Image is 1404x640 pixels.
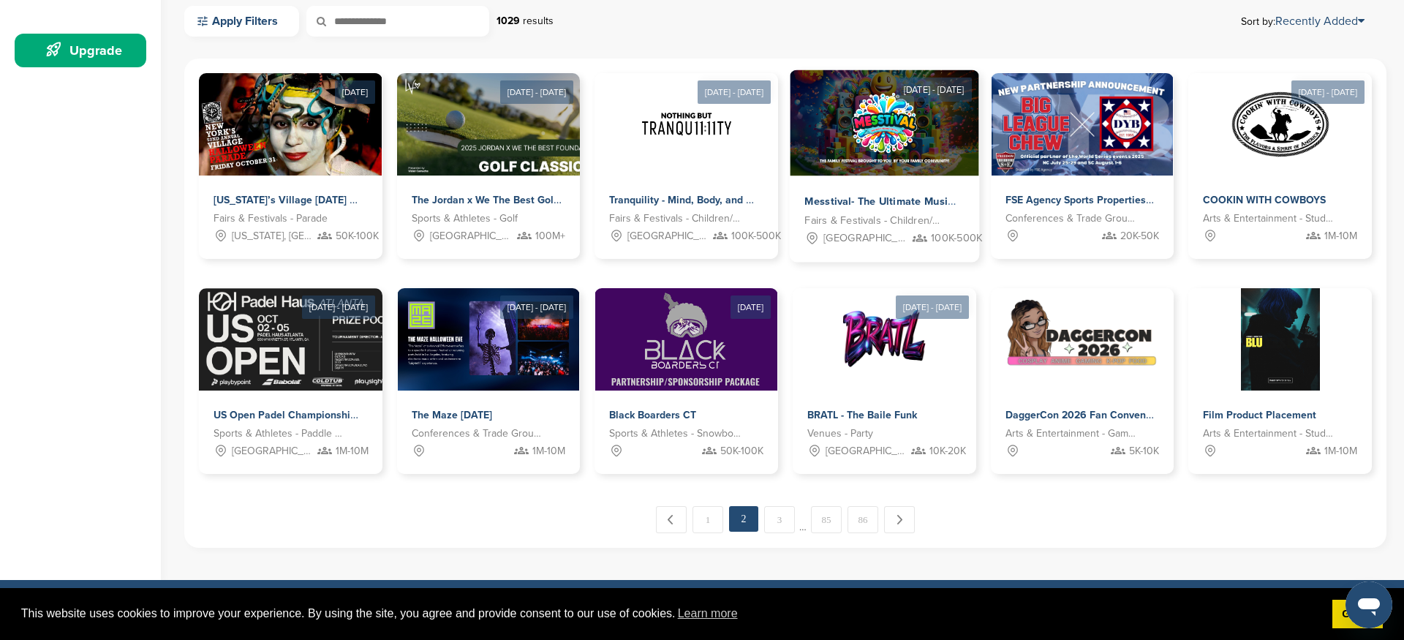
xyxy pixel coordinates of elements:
[609,426,741,442] span: Sports & Athletes - Snowboarding
[1203,409,1316,421] span: Film Product Placement
[823,230,908,247] span: [GEOGRAPHIC_DATA], [GEOGRAPHIC_DATA]
[214,426,346,442] span: Sports & Athletes - Paddle & racket sports
[523,15,554,27] span: results
[412,409,492,421] span: The Maze [DATE]
[807,426,873,442] span: Venues - Party
[790,70,979,176] img: Sponsorpitch &
[336,228,379,244] span: 50K-100K
[500,295,573,319] div: [DATE] - [DATE]
[398,288,580,391] img: Sponsorpitch &
[22,37,146,64] div: Upgrade
[790,46,979,263] a: [DATE] - [DATE] Sponsorpitch & Messtival- The Ultimate Music and Learning Family Festival Fairs &...
[412,194,840,206] span: The Jordan x We The Best Golf Classic 2025 – Where Sports, Music & Philanthropy Collide
[799,506,807,532] span: …
[500,80,573,104] div: [DATE] - [DATE]
[21,603,1321,625] span: This website uses cookies to improve your experience. By using the site, you agree and provide co...
[991,288,1174,474] a: Sponsorpitch & DaggerCon 2026 Fan Convention in [GEOGRAPHIC_DATA], [GEOGRAPHIC_DATA] Arts & Enter...
[595,265,778,474] a: [DATE] Sponsorpitch & Black Boarders CT Sports & Athletes - Snowboarding 50K-100K
[1291,80,1365,104] div: [DATE] - [DATE]
[848,506,878,533] a: 86
[532,443,565,459] span: 1M-10M
[412,426,544,442] span: Conferences & Trade Groups - Entertainment
[397,73,601,176] img: Sponsorpitch &
[497,15,520,27] strong: 1029
[1005,426,1138,442] span: Arts & Entertainment - Gaming Conventions
[1203,211,1335,227] span: Arts & Entertainment - Studios & Production Co's
[1129,443,1159,459] span: 5K-10K
[627,228,709,244] span: [GEOGRAPHIC_DATA], [GEOGRAPHIC_DATA]
[1120,228,1159,244] span: 20K-50K
[720,443,763,459] span: 50K-100K
[1241,15,1365,27] span: Sort by:
[1229,73,1332,176] img: Sponsorpitch &
[1005,194,1185,206] span: FSE Agency Sports Properties and NIL
[1241,288,1320,391] img: Sponsorpitch &
[199,288,582,391] img: Sponsorpitch &
[991,73,1174,259] a: Sponsorpitch & FSE Agency Sports Properties and NIL Conferences & Trade Groups - Sports 20K-50K
[635,73,738,176] img: Sponsorpitch &
[811,506,842,533] a: 85
[1203,426,1335,442] span: Arts & Entertainment - Studios & Production Co's
[184,6,299,37] a: Apply Filters
[609,194,809,206] span: Tranquility - Mind, Body, and Soul Retreats
[595,288,777,391] img: Sponsorpitch &
[826,443,907,459] span: [GEOGRAPHIC_DATA], [GEOGRAPHIC_DATA]
[698,80,771,104] div: [DATE] - [DATE]
[804,195,1097,208] span: Messtival- The Ultimate Music and Learning Family Festival
[1345,581,1392,628] iframe: Button to launch messaging window
[15,34,146,67] a: Upgrade
[1188,50,1372,259] a: [DATE] - [DATE] Sponsorpitch & COOKIN WITH COWBOYS Arts & Entertainment - Studios & Production Co...
[397,265,581,474] a: [DATE] - [DATE] Sponsorpitch & The Maze [DATE] Conferences & Trade Groups - Entertainment 1M-10M
[336,443,369,459] span: 1M-10M
[609,409,696,421] span: Black Boarders CT
[884,506,915,533] a: Next →
[896,78,972,102] div: [DATE] - [DATE]
[412,211,518,227] span: Sports & Athletes - Golf
[1203,194,1326,206] span: COOKIN WITH COWBOYS
[199,73,382,176] img: Sponsorpitch &
[1324,443,1357,459] span: 1M-10M
[214,211,328,227] span: Fairs & Festivals - Parade
[764,506,795,533] a: 3
[676,603,740,625] a: learn more about cookies
[397,50,581,259] a: [DATE] - [DATE] Sponsorpitch & The Jordan x We The Best Golf Classic 2025 – Where Sports, Music &...
[656,506,687,533] a: ← Previous
[232,228,314,244] span: [US_STATE], [GEOGRAPHIC_DATA]
[692,506,723,533] a: 1
[1275,14,1365,29] a: Recently Added
[430,228,512,244] span: [GEOGRAPHIC_DATA], [GEOGRAPHIC_DATA]
[1324,228,1357,244] span: 1M-10M
[804,213,941,230] span: Fairs & Festivals - Children/Family
[1188,288,1372,474] a: Sponsorpitch & Film Product Placement Arts & Entertainment - Studios & Production Co's 1M-10M
[731,295,771,319] div: [DATE]
[1332,600,1383,629] a: dismiss cookie message
[992,73,1174,176] img: Sponsorpitch &
[199,50,382,259] a: [DATE] Sponsorpitch & [US_STATE]’s Village [DATE] Parade - 2025 Fairs & Festivals - Parade [US_ST...
[595,50,778,259] a: [DATE] - [DATE] Sponsorpitch & Tranquility - Mind, Body, and Soul Retreats Fairs & Festivals - Ch...
[335,80,375,104] div: [DATE]
[214,409,481,421] span: US Open Padel Championships at [GEOGRAPHIC_DATA]
[302,295,375,319] div: [DATE] - [DATE]
[931,230,982,247] span: 100K-500K
[199,265,382,474] a: [DATE] - [DATE] Sponsorpitch & US Open Padel Championships at [GEOGRAPHIC_DATA] Sports & Athletes...
[232,443,314,459] span: [GEOGRAPHIC_DATA], [GEOGRAPHIC_DATA]
[1005,409,1394,421] span: DaggerCon 2026 Fan Convention in [GEOGRAPHIC_DATA], [GEOGRAPHIC_DATA]
[929,443,966,459] span: 10K-20K
[807,409,917,421] span: BRATL - The Baile Funk
[1005,211,1138,227] span: Conferences & Trade Groups - Sports
[1005,288,1159,391] img: Sponsorpitch &
[731,228,781,244] span: 100K-500K
[729,506,758,532] em: 2
[896,295,969,319] div: [DATE] - [DATE]
[833,288,935,391] img: Sponsorpitch &
[214,194,417,206] span: [US_STATE]’s Village [DATE] Parade - 2025
[793,265,976,474] a: [DATE] - [DATE] Sponsorpitch & BRATL - The Baile Funk Venues - Party [GEOGRAPHIC_DATA], [GEOGRAPH...
[609,211,741,227] span: Fairs & Festivals - Children/Family
[535,228,565,244] span: 100M+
